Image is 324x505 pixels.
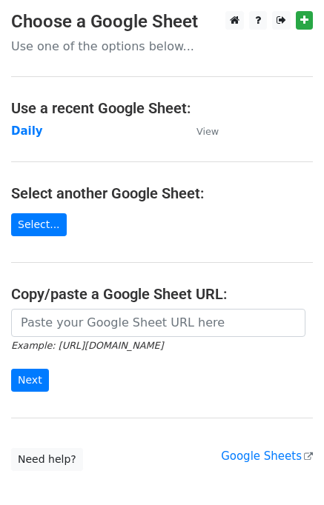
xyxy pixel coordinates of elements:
small: Example: [URL][DOMAIN_NAME] [11,340,163,351]
a: Google Sheets [221,449,313,463]
a: Daily [11,124,43,138]
p: Use one of the options below... [11,39,313,54]
a: Select... [11,213,67,236]
h4: Select another Google Sheet: [11,184,313,202]
h4: Use a recent Google Sheet: [11,99,313,117]
input: Paste your Google Sheet URL here [11,309,305,337]
a: Need help? [11,448,83,471]
small: View [196,126,219,137]
a: View [182,124,219,138]
h3: Choose a Google Sheet [11,11,313,33]
input: Next [11,369,49,392]
h4: Copy/paste a Google Sheet URL: [11,285,313,303]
